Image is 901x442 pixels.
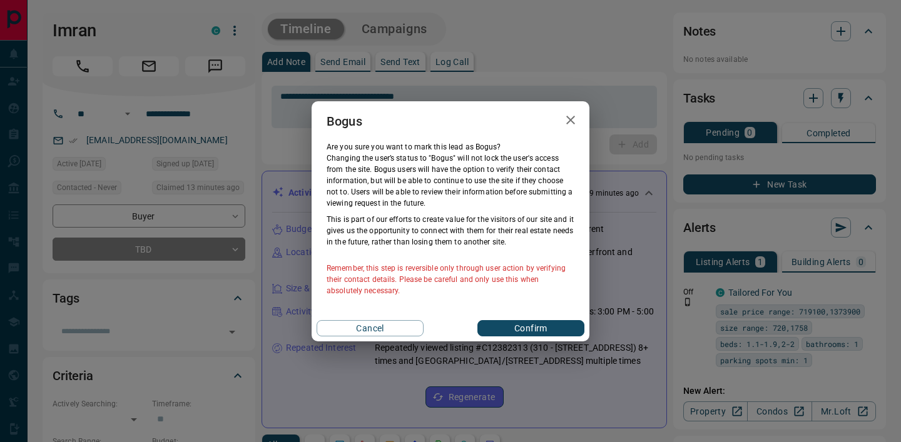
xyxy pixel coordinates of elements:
[327,214,574,248] p: This is part of our efforts to create value for the visitors of our site and it gives us the oppo...
[327,141,574,153] p: Are you sure you want to mark this lead as Bogus ?
[327,153,574,209] p: Changing the user’s status to "Bogus" will not lock the user's access from the site. Bogus users ...
[312,101,377,141] h2: Bogus
[327,263,574,296] p: Remember, this step is reversible only through user action by verifying their contact details. Pl...
[317,320,424,336] button: Cancel
[477,320,584,336] button: Confirm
